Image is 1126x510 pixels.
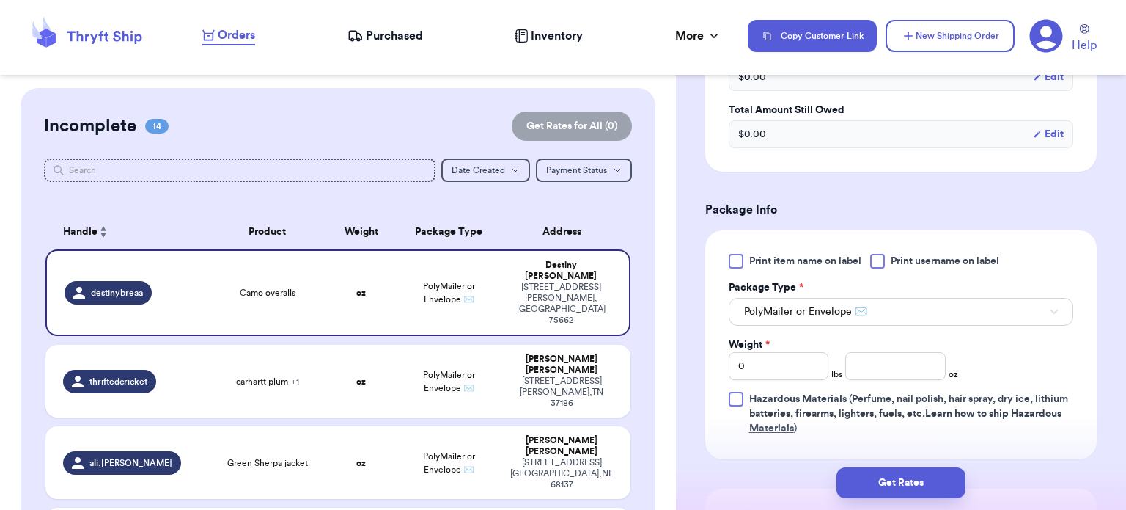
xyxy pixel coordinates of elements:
[452,166,505,175] span: Date Created
[1033,127,1064,142] button: Edit
[501,214,630,249] th: Address
[705,201,1097,219] h3: Package Info
[202,26,255,45] a: Orders
[744,305,867,319] span: PolyMailer or Envelope ✉️
[510,260,611,282] div: Destiny [PERSON_NAME]
[510,282,611,326] div: [STREET_ADDRESS] [PERSON_NAME] , [GEOGRAPHIC_DATA] 75662
[729,280,803,295] label: Package Type
[546,166,607,175] span: Payment Status
[536,159,632,182] button: Payment Status
[510,376,613,409] div: [STREET_ADDRESS] [PERSON_NAME] , TN 37186
[291,377,299,386] span: + 1
[63,225,97,240] span: Handle
[366,27,423,45] span: Purchased
[738,70,766,84] span: $ 0.00
[356,377,366,386] strong: oz
[347,27,423,45] a: Purchased
[326,214,397,249] th: Weight
[423,371,475,393] span: PolyMailer or Envelope ✉️
[1072,24,1097,54] a: Help
[1033,70,1064,84] button: Edit
[423,282,475,304] span: PolyMailer or Envelope ✉️
[891,254,999,269] span: Print username on label
[749,394,1068,434] span: (Perfume, nail polish, hair spray, dry ice, lithium batteries, firearms, lighters, fuels, etc. )
[510,435,613,457] div: [PERSON_NAME] [PERSON_NAME]
[240,287,295,299] span: Camo overalls
[91,287,143,299] span: destinybreaa
[145,119,169,134] span: 14
[397,214,502,249] th: Package Type
[831,368,842,380] span: lbs
[749,254,861,269] span: Print item name on label
[97,223,109,241] button: Sort ascending
[44,159,435,182] input: Search
[441,159,530,182] button: Date Created
[423,452,475,474] span: PolyMailer or Envelope ✉️
[949,368,958,380] span: oz
[89,376,147,387] span: thriftedcricket
[44,114,136,138] h2: Incomplete
[729,338,770,352] label: Weight
[510,354,613,376] div: [PERSON_NAME] [PERSON_NAME]
[515,27,583,45] a: Inventory
[749,394,847,404] span: Hazardous Materials
[227,457,308,469] span: Green Sherpa jacket
[356,288,366,297] strong: oz
[218,26,255,44] span: Orders
[1072,37,1097,54] span: Help
[836,467,965,498] button: Get Rates
[748,20,877,52] button: Copy Customer Link
[675,27,721,45] div: More
[738,127,766,142] span: $ 0.00
[512,112,632,141] button: Get Rates for All (0)
[89,457,172,469] span: ali.[PERSON_NAME]
[886,20,1015,52] button: New Shipping Order
[729,298,1073,326] button: PolyMailer or Envelope ✉️
[209,214,326,249] th: Product
[356,459,366,467] strong: oz
[729,103,1073,117] label: Total Amount Still Owed
[531,27,583,45] span: Inventory
[510,457,613,490] div: [STREET_ADDRESS] [GEOGRAPHIC_DATA] , NE 68137
[236,376,299,387] span: carhartt plum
